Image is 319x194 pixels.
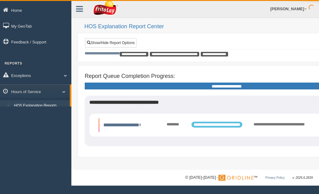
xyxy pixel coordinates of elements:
[84,24,313,30] h2: HOS Explanation Report Center
[265,176,285,179] a: Privacy Policy
[85,38,137,47] a: Show/Hide Report Options
[293,176,313,179] span: v. 2025.6.2839
[11,100,70,111] a: HOS Explanation Reports
[218,175,254,181] img: Gridline
[185,174,313,181] div: © [DATE]-[DATE] - ™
